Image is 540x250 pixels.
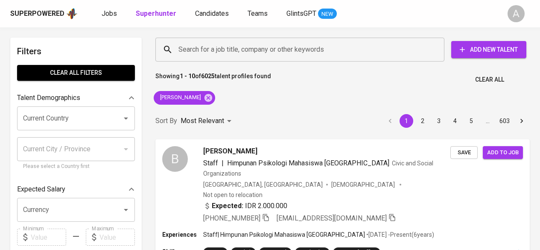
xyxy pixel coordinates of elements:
span: NEW [318,10,337,18]
button: Go to page 603 [497,114,512,128]
span: [DEMOGRAPHIC_DATA] [331,180,396,189]
p: Showing of talent profiles found [155,72,271,88]
div: Superpowered [10,9,64,19]
span: Save [455,148,473,158]
input: Value [31,229,66,246]
p: • [DATE] - Present ( 6 years ) [365,230,434,239]
p: Staff | Himpunan Psikologi Mahasiswa [GEOGRAPHIC_DATA] [203,230,365,239]
a: Candidates [195,9,231,19]
button: Clear All [472,72,508,88]
nav: pagination navigation [382,114,530,128]
a: Teams [248,9,269,19]
input: Value [99,229,135,246]
b: Superhunter [136,9,176,18]
div: [PERSON_NAME] [154,91,215,105]
b: 1 - 10 [180,73,195,79]
span: Clear All [475,74,504,85]
button: Go to page 4 [448,114,462,128]
span: Candidates [195,9,229,18]
button: Go to page 3 [432,114,446,128]
div: B [162,146,188,172]
div: IDR 2.000.000 [203,201,287,211]
div: A [508,5,525,22]
div: Expected Salary [17,181,135,198]
span: Civic and Social Organizations [203,160,433,177]
p: Most Relevant [181,116,224,126]
span: Jobs [102,9,117,18]
p: Not open to relocation [203,191,263,199]
button: Add New Talent [451,41,526,58]
span: [PERSON_NAME] [203,146,257,156]
div: [GEOGRAPHIC_DATA], [GEOGRAPHIC_DATA] [203,180,323,189]
span: Add New Talent [458,44,520,55]
button: Go to page 2 [416,114,429,128]
b: Expected: [212,201,243,211]
button: Go to next page [515,114,528,128]
p: Experiences [162,230,203,239]
div: Most Relevant [181,113,234,129]
button: Add to job [483,146,523,159]
span: Add to job [487,148,519,158]
span: [PERSON_NAME] [154,94,206,102]
span: GlintsGPT [286,9,316,18]
a: Superhunter [136,9,178,19]
span: Himpunan Psikologi Mahasiswa [GEOGRAPHIC_DATA] [227,159,389,167]
span: | [222,158,224,168]
span: [PHONE_NUMBER] [203,214,260,222]
button: Open [120,204,132,216]
button: Clear All filters [17,65,135,81]
p: Talent Demographics [17,93,80,103]
a: GlintsGPT NEW [286,9,337,19]
img: app logo [66,7,78,20]
button: Save [450,146,478,159]
a: Jobs [102,9,119,19]
span: Teams [248,9,268,18]
h6: Filters [17,44,135,58]
p: Please select a Country first [23,162,129,171]
div: Talent Demographics [17,89,135,106]
button: Open [120,112,132,124]
b: 6025 [201,73,215,79]
button: page 1 [400,114,413,128]
button: Go to page 5 [464,114,478,128]
span: Staff [203,159,218,167]
a: Superpoweredapp logo [10,7,78,20]
p: Expected Salary [17,184,65,194]
span: Clear All filters [24,68,128,78]
div: … [481,117,494,125]
p: Sort By [155,116,177,126]
span: [EMAIL_ADDRESS][DOMAIN_NAME] [277,214,387,222]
